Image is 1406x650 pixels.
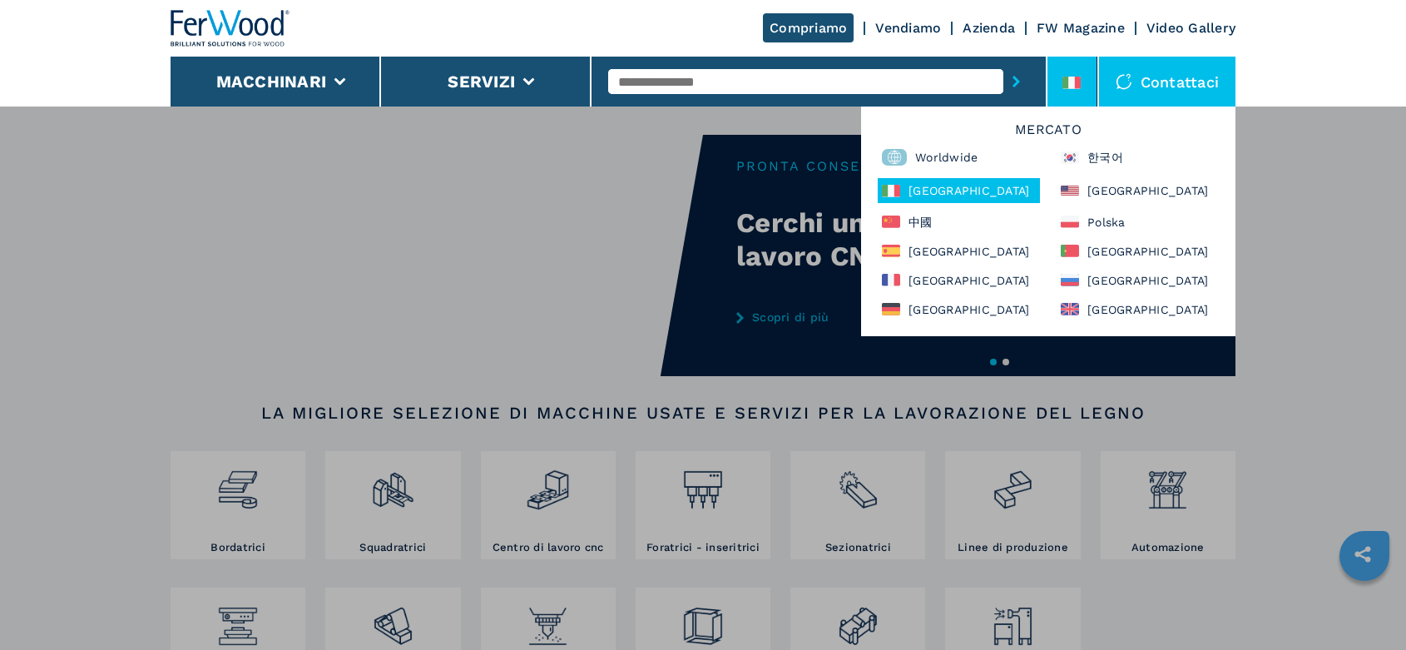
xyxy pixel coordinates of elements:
[1146,20,1235,36] a: Video Gallery
[763,13,854,42] a: Compriamo
[963,20,1015,36] a: Azienda
[1003,62,1029,101] button: submit-button
[171,10,290,47] img: Ferwood
[878,178,1040,203] div: [GEOGRAPHIC_DATA]
[1057,241,1219,261] div: [GEOGRAPHIC_DATA]
[1057,299,1219,320] div: [GEOGRAPHIC_DATA]
[1057,178,1219,203] div: [GEOGRAPHIC_DATA]
[878,145,1040,170] div: Worldwide
[1057,270,1219,290] div: [GEOGRAPHIC_DATA]
[875,20,941,36] a: Vendiamo
[1037,20,1125,36] a: FW Magazine
[878,270,1040,290] div: [GEOGRAPHIC_DATA]
[448,72,515,92] button: Servizi
[878,211,1040,232] div: 中國
[1057,211,1219,232] div: Polska
[1116,73,1132,90] img: Contattaci
[869,123,1227,145] h6: Mercato
[1099,57,1236,107] div: Contattaci
[878,241,1040,261] div: [GEOGRAPHIC_DATA]
[216,72,327,92] button: Macchinari
[878,299,1040,320] div: [GEOGRAPHIC_DATA]
[1057,145,1219,170] div: 한국어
